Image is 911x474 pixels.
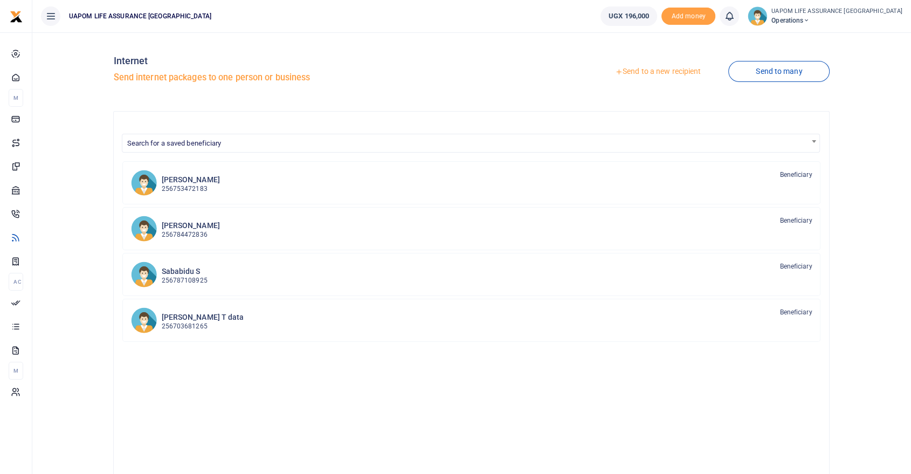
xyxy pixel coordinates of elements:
[161,221,219,230] h6: [PERSON_NAME]
[771,7,902,16] small: UAPOM LIFE ASSURANCE [GEOGRAPHIC_DATA]
[9,362,23,380] li: M
[122,134,819,151] span: Search for a saved beneficiary
[9,273,23,291] li: Ac
[65,11,216,21] span: UAPOM LIFE ASSURANCE [GEOGRAPHIC_DATA]
[131,216,157,242] img: PM
[127,139,221,147] span: Search for a saved beneficiary
[779,170,812,180] span: Beneficiary
[779,216,812,225] span: Beneficiary
[161,230,219,240] p: 256784472836
[728,61,830,82] a: Send to many
[131,307,157,333] img: ATd
[122,134,820,153] span: Search for a saved beneficiary
[661,8,715,25] span: Add money
[161,276,207,286] p: 256787108925
[779,307,812,317] span: Beneficiary
[161,184,219,194] p: 256753472183
[113,72,467,83] h5: Send internet packages to one person or business
[161,321,244,332] p: 256703681265
[779,262,812,271] span: Beneficiary
[661,8,715,25] li: Toup your wallet
[113,55,467,67] h4: Internet
[609,11,649,22] span: UGX 196,000
[9,89,23,107] li: M
[161,267,207,276] h6: Sababidu S
[748,6,767,26] img: profile-user
[661,11,715,19] a: Add money
[122,253,820,296] a: SS Sababidu S 256787108925 Beneficiary
[596,6,661,26] li: Wallet ballance
[10,10,23,23] img: logo-small
[131,170,157,196] img: EM
[10,12,23,20] a: logo-small logo-large logo-large
[131,262,157,287] img: SS
[161,313,244,322] h6: [PERSON_NAME] T data
[601,6,657,26] a: UGX 196,000
[771,16,902,25] span: Operations
[748,6,902,26] a: profile-user UAPOM LIFE ASSURANCE [GEOGRAPHIC_DATA] Operations
[122,299,820,342] a: ATd [PERSON_NAME] T data 256703681265 Beneficiary
[122,207,820,250] a: PM [PERSON_NAME] 256784472836 Beneficiary
[122,161,820,204] a: EM [PERSON_NAME] 256753472183 Beneficiary
[588,62,728,81] a: Send to a new recipient
[161,175,219,184] h6: [PERSON_NAME]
